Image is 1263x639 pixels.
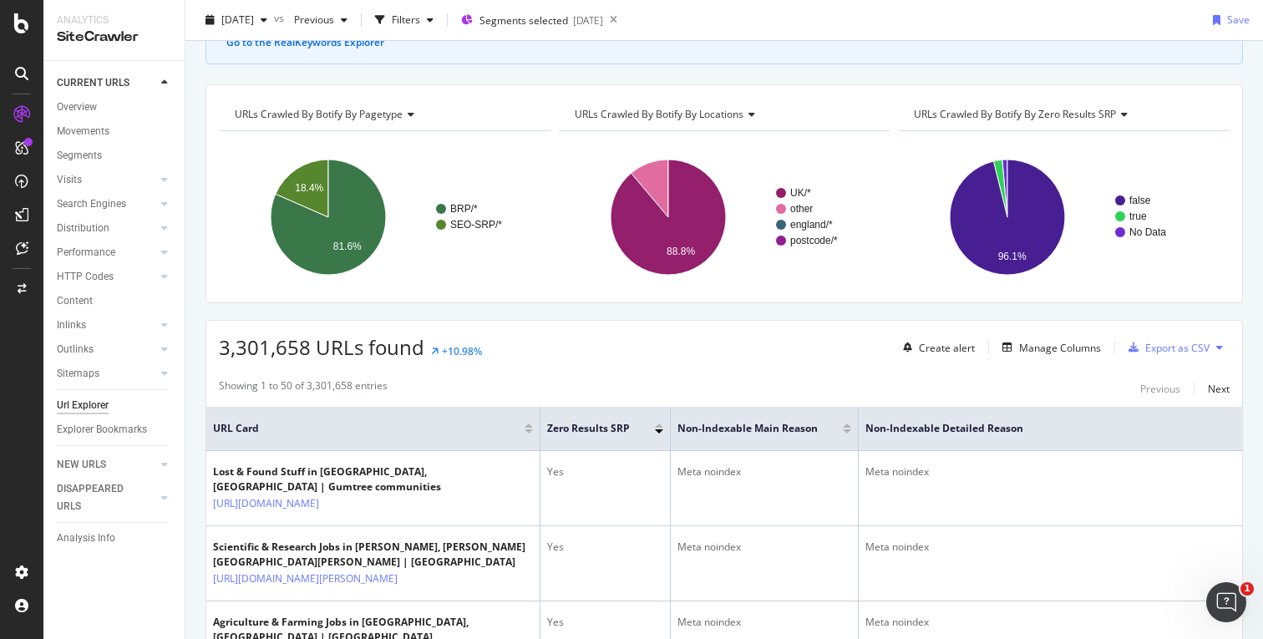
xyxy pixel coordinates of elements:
[667,246,695,257] text: 88.8%
[57,99,173,116] a: Overview
[57,456,156,474] a: NEW URLS
[231,101,535,128] h4: URLs Crawled By Botify By pagetype
[57,268,114,286] div: HTTP Codes
[57,530,115,547] div: Analysis Info
[57,341,94,358] div: Outlinks
[287,13,334,27] span: Previous
[57,480,141,515] div: DISAPPEARED URLS
[57,220,156,237] a: Distribution
[57,456,106,474] div: NEW URLS
[287,7,354,33] button: Previous
[57,365,99,383] div: Sitemaps
[57,123,109,140] div: Movements
[454,7,603,33] button: Segments selected[DATE]
[274,11,287,25] span: vs
[57,195,126,213] div: Search Engines
[57,397,109,414] div: Url Explorer
[910,101,1215,128] h4: URLs Crawled By Botify By Zero Results SRP
[996,337,1101,358] button: Manage Columns
[57,530,173,547] a: Analysis Info
[677,615,851,630] div: Meta noindex
[450,203,478,215] text: BRP/*
[57,244,156,261] a: Performance
[571,101,875,128] h4: URLs Crawled By Botify By locations
[573,13,603,28] div: [DATE]
[57,292,93,310] div: Content
[1240,582,1254,596] span: 1
[790,219,833,231] text: england/*
[57,292,173,310] a: Content
[57,147,173,165] a: Segments
[333,241,362,252] text: 81.6%
[57,421,173,439] a: Explorer Bookmarks
[57,171,82,189] div: Visits
[57,171,156,189] a: Visits
[575,107,743,121] span: URLs Crawled By Botify By locations
[57,99,97,116] div: Overview
[1206,582,1246,622] iframe: Intercom live chat
[57,74,129,92] div: CURRENT URLS
[57,244,115,261] div: Performance
[547,421,630,436] span: Zero Results SRP
[677,421,818,436] span: Non-Indexable Main Reason
[57,480,156,515] a: DISAPPEARED URLS
[1129,210,1147,222] text: true
[57,74,156,92] a: CURRENT URLS
[1019,341,1101,355] div: Manage Columns
[219,145,550,290] svg: A chart.
[57,13,171,28] div: Analytics
[57,365,156,383] a: Sitemaps
[57,28,171,47] div: SiteCrawler
[213,540,533,570] div: Scientific & Research Jobs in [PERSON_NAME], [PERSON_NAME][GEOGRAPHIC_DATA][PERSON_NAME] | [GEOGR...
[213,421,520,436] span: URL Card
[790,235,838,246] text: postcode/*
[898,145,1230,290] svg: A chart.
[677,464,851,479] div: Meta noindex
[213,464,533,494] div: Lost & Found Stuff in [GEOGRAPHIC_DATA], [GEOGRAPHIC_DATA] | Gumtree communities
[57,317,156,334] a: Inlinks
[213,571,398,587] a: [URL][DOMAIN_NAME][PERSON_NAME]
[57,341,156,358] a: Outlinks
[547,615,663,630] div: Yes
[57,195,156,213] a: Search Engines
[1227,13,1250,27] div: Save
[219,333,424,361] span: 3,301,658 URLs found
[295,182,323,194] text: 18.4%
[1129,195,1151,206] text: false
[219,378,388,398] div: Showing 1 to 50 of 3,301,658 entries
[677,540,851,555] div: Meta noindex
[559,145,890,290] svg: A chart.
[57,147,102,165] div: Segments
[221,13,254,27] span: 2025 Oct. 5th
[865,421,1235,436] span: Non-Indexable Detailed Reason
[896,334,975,361] button: Create alert
[368,7,440,33] button: Filters
[998,251,1027,262] text: 96.1%
[1129,226,1166,238] text: No Data
[1140,382,1180,396] div: Previous
[1206,7,1250,33] button: Save
[790,203,813,215] text: other
[57,421,147,439] div: Explorer Bookmarks
[392,13,420,27] div: Filters
[479,13,568,28] span: Segments selected
[57,317,86,334] div: Inlinks
[547,540,663,555] div: Yes
[199,7,274,33] button: [DATE]
[1140,378,1180,398] button: Previous
[57,397,173,414] a: Url Explorer
[450,219,502,231] text: SEO-SRP/*
[57,268,156,286] a: HTTP Codes
[1122,334,1210,361] button: Export as CSV
[442,344,482,358] div: +10.98%
[57,220,109,237] div: Distribution
[213,495,319,512] a: [URL][DOMAIN_NAME]
[1208,378,1230,398] button: Next
[1208,382,1230,396] div: Next
[1145,341,1210,355] div: Export as CSV
[57,123,173,140] a: Movements
[235,107,403,121] span: URLs Crawled By Botify By pagetype
[914,107,1116,121] span: URLs Crawled By Botify By Zero Results SRP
